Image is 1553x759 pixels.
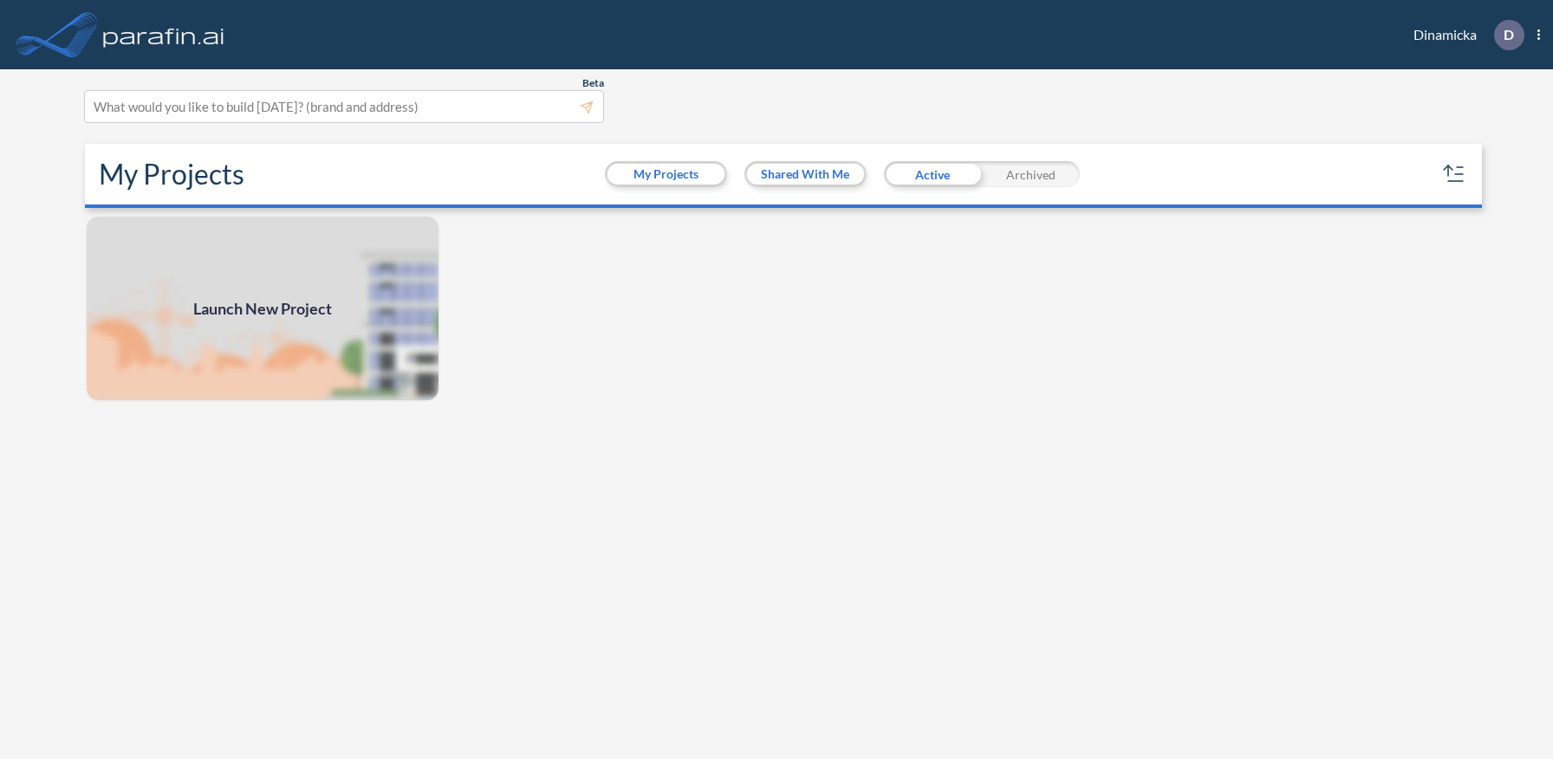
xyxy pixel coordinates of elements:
div: Active [884,161,982,187]
button: sort [1440,160,1468,188]
h2: My Projects [99,158,244,191]
button: Shared With Me [747,164,864,185]
p: D [1504,27,1514,42]
span: Beta [582,76,604,90]
span: Launch New Project [193,297,332,321]
button: My Projects [608,164,725,185]
div: Archived [982,161,1080,187]
img: logo [100,17,228,52]
a: Launch New Project [85,215,440,402]
img: add [85,215,440,402]
div: Dinamicka [1387,20,1540,50]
